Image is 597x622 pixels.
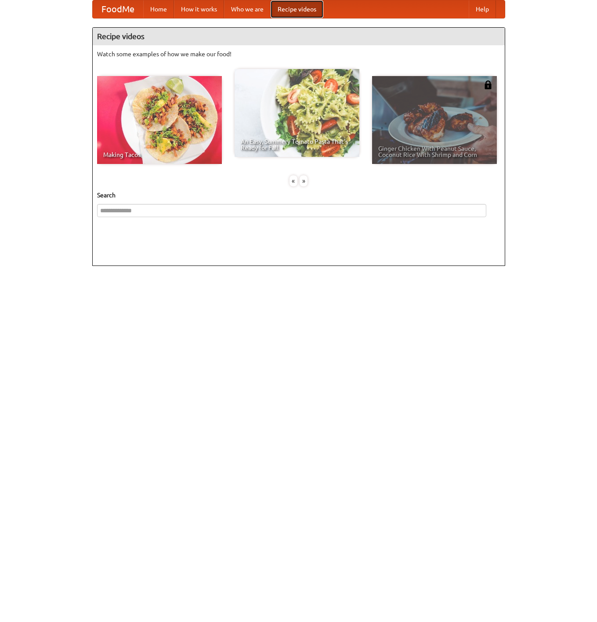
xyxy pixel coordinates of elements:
a: How it works [174,0,224,18]
a: FoodMe [93,0,143,18]
a: Making Tacos [97,76,222,164]
a: Who we are [224,0,271,18]
a: Home [143,0,174,18]
div: » [300,175,308,186]
a: Help [469,0,496,18]
h4: Recipe videos [93,28,505,45]
p: Watch some examples of how we make our food! [97,50,500,58]
span: An Easy, Summery Tomato Pasta That's Ready for Fall [241,138,353,151]
h5: Search [97,191,500,200]
div: « [289,175,297,186]
a: An Easy, Summery Tomato Pasta That's Ready for Fall [235,69,359,157]
a: Recipe videos [271,0,323,18]
span: Making Tacos [103,152,216,158]
img: 483408.png [484,80,492,89]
